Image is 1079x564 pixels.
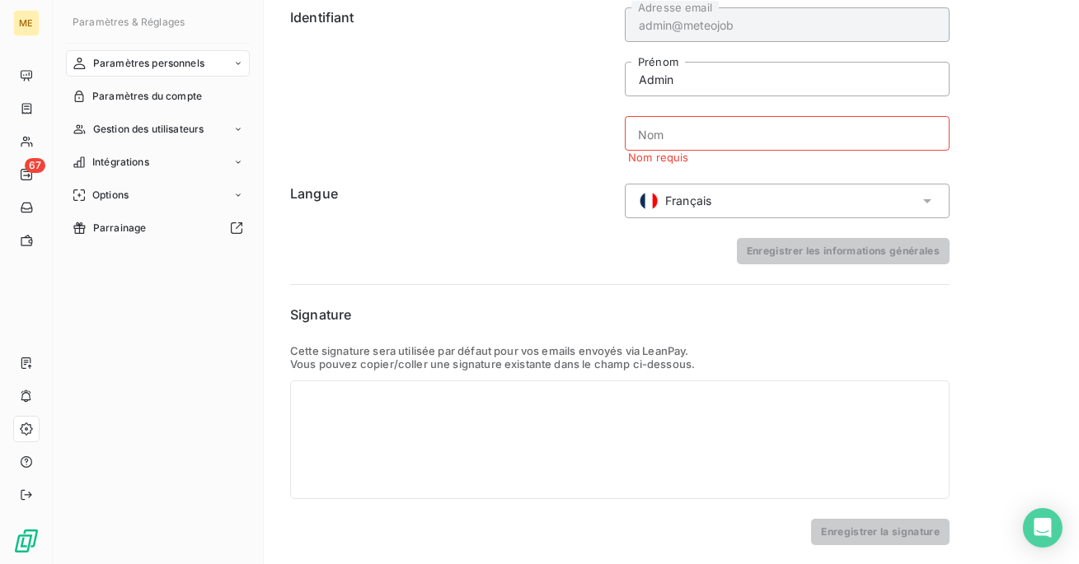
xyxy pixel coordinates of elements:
div: Open Intercom Messenger [1023,508,1063,548]
button: Enregistrer la signature [811,519,950,545]
h6: Identifiant [290,7,615,164]
p: Vous pouvez copier/coller une signature existante dans le champ ci-dessous. [290,357,950,371]
span: Nom requis [628,151,689,164]
span: Paramètres & Réglages [73,16,185,28]
button: Enregistrer les informations générales [737,238,950,264]
img: Logo LeanPay [13,528,40,554]
span: Paramètres du compte [92,89,202,104]
span: Gestion des utilisateurs [93,122,204,137]
span: Parrainage [93,221,147,235]
span: Paramètres personnels [93,56,204,71]
h6: Langue [290,184,615,218]
span: 67 [25,158,45,173]
input: placeholder [625,62,950,96]
p: Cette signature sera utilisée par défaut pour vos emails envoyés via LeanPay. [290,344,950,357]
a: Paramètres du compte [66,83,250,110]
span: Options [92,188,129,203]
a: Parrainage [66,215,250,241]
span: Intégrations [92,155,149,170]
div: ME [13,10,40,36]
input: placeholder [625,116,950,151]
h6: Signature [290,305,950,324]
span: Français [665,193,711,209]
input: placeholder [625,7,950,42]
